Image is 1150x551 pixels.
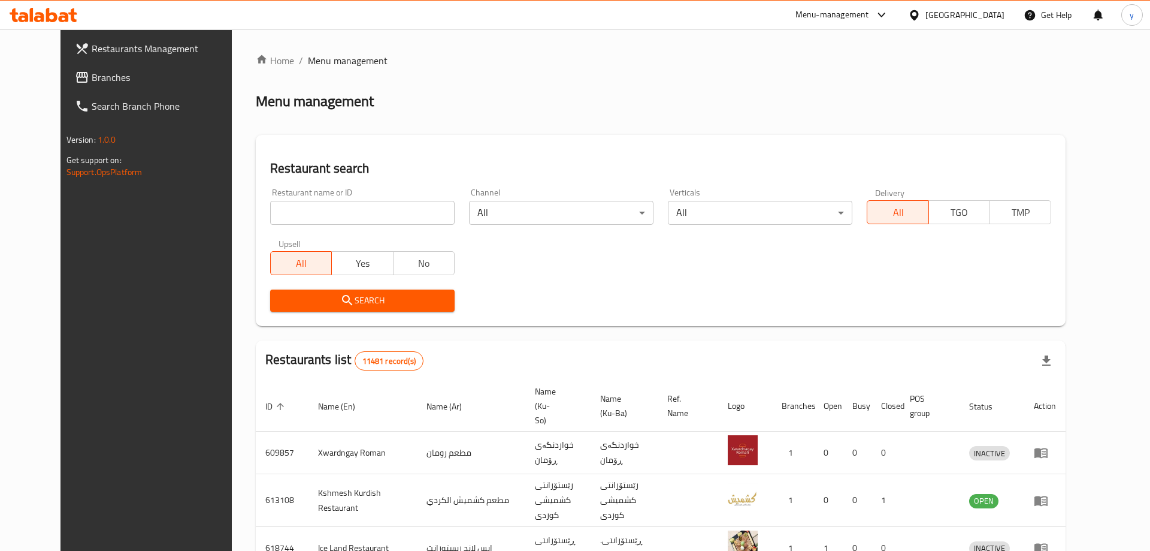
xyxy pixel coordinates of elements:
td: 609857 [256,432,308,474]
td: 0 [843,474,871,527]
td: Kshmesh Kurdish Restaurant [308,474,417,527]
a: Search Branch Phone [65,92,253,121]
th: Branches [772,381,814,432]
div: Export file [1032,347,1061,375]
span: TMP [995,204,1046,221]
span: Version: [66,132,96,147]
td: رێستۆرانتی کشمیشى كوردى [591,474,658,527]
img: Kshmesh Kurdish Restaurant [728,483,758,513]
a: Restaurants Management [65,34,253,63]
a: Support.OpsPlatform [66,164,143,180]
th: Open [814,381,843,432]
span: TGO [934,204,985,221]
span: Get support on: [66,152,122,168]
span: Name (Ar) [426,399,477,414]
label: Delivery [875,188,905,197]
span: Menu management [308,53,388,68]
div: All [469,201,653,225]
span: Branches [92,70,243,85]
h2: Restaurants list [265,351,423,371]
div: Menu-management [795,8,869,22]
td: 1 [871,474,900,527]
button: Yes [331,251,393,275]
h2: Menu management [256,92,374,111]
button: All [867,200,928,224]
nav: breadcrumb [256,53,1066,68]
td: 0 [814,474,843,527]
span: OPEN [969,494,998,508]
span: Restaurants Management [92,41,243,56]
td: مطعم كشميش الكردي [417,474,525,527]
span: Ref. Name [667,392,704,420]
button: No [393,251,455,275]
input: Search for restaurant name or ID.. [270,201,455,225]
th: Logo [718,381,772,432]
span: Yes [337,255,388,272]
td: خواردنگەی ڕۆمان [591,432,658,474]
div: OPEN [969,494,998,508]
span: No [398,255,450,272]
div: [GEOGRAPHIC_DATA] [925,8,1004,22]
th: Busy [843,381,871,432]
span: ID [265,399,288,414]
th: Action [1024,381,1066,432]
button: TMP [989,200,1051,224]
button: Search [270,290,455,312]
td: مطعم رومان [417,432,525,474]
span: Search Branch Phone [92,99,243,113]
button: All [270,251,332,275]
div: Menu [1034,445,1056,460]
span: y [1130,8,1134,22]
a: Branches [65,63,253,92]
div: Menu [1034,493,1056,508]
td: 613108 [256,474,308,527]
span: 11481 record(s) [355,356,423,367]
span: INACTIVE [969,447,1010,460]
h2: Restaurant search [270,159,1051,177]
div: Total records count [355,351,423,371]
span: Name (Ku-Ba) [600,392,643,420]
td: 0 [814,432,843,474]
span: 1.0.0 [98,132,116,147]
div: All [668,201,852,225]
span: Name (En) [318,399,371,414]
td: 0 [843,432,871,474]
th: Closed [871,381,900,432]
td: رێستۆرانتی کشمیشى كوردى [525,474,591,527]
td: خواردنگەی ڕۆمان [525,432,591,474]
img: Xwardngay Roman [728,435,758,465]
td: Xwardngay Roman [308,432,417,474]
span: Name (Ku-So) [535,384,576,427]
span: Search [280,293,445,308]
td: 1 [772,474,814,527]
td: 1 [772,432,814,474]
span: POS group [910,392,945,420]
span: Status [969,399,1008,414]
td: 0 [871,432,900,474]
label: Upsell [279,239,301,248]
a: Home [256,53,294,68]
span: All [872,204,924,221]
button: TGO [928,200,990,224]
li: / [299,53,303,68]
span: All [276,255,327,272]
